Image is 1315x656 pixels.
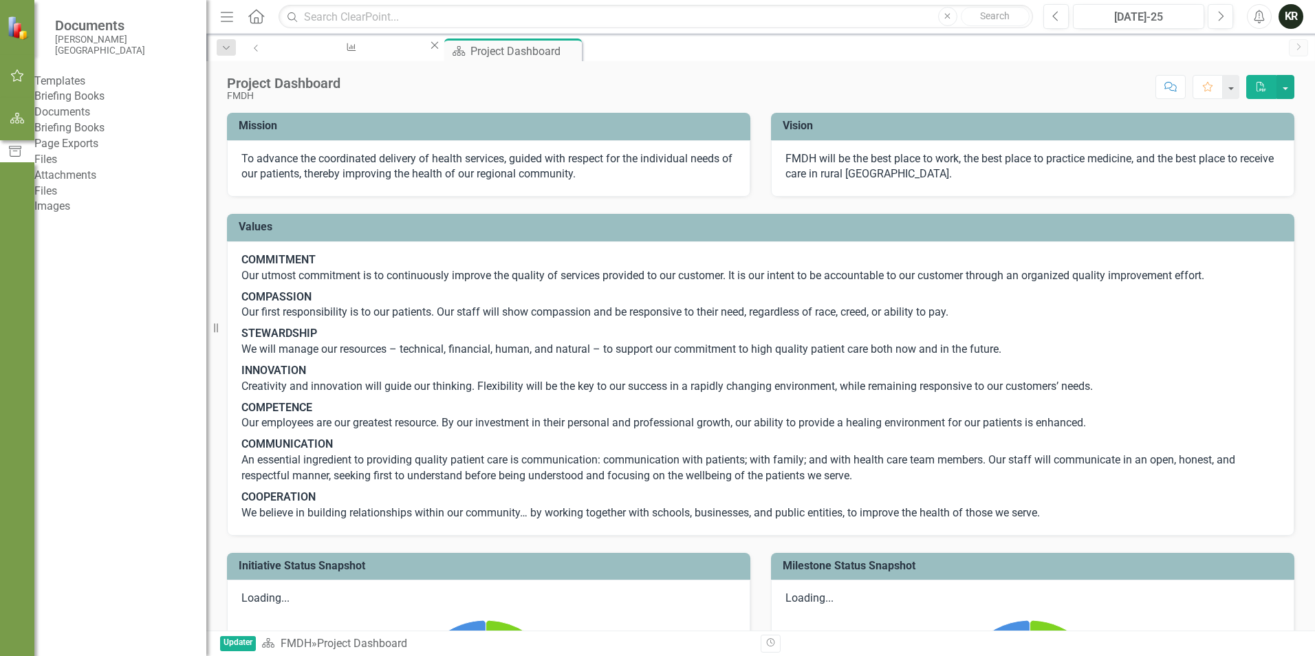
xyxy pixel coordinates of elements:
[1279,4,1303,29] button: KR
[34,152,206,168] div: Files
[980,10,1010,21] span: Search
[261,636,750,652] div: »
[241,252,1280,287] p: Our utmost commitment is to continuously improve the quality of services provided to our customer...
[241,401,312,414] strong: COMPETENCE
[241,591,736,606] div: Loading...
[281,637,312,650] a: FMDH
[785,591,1280,606] div: Loading...
[241,290,312,303] strong: COMPASSION
[34,120,206,136] a: Briefing Books
[1073,4,1204,29] button: [DATE]-25
[241,397,1280,435] p: Our employees are our greatest resource. By our investment in their personal and professional gro...
[227,76,340,91] div: Project Dashboard
[279,5,1033,29] input: Search ClearPoint...
[55,17,193,34] span: Documents
[34,168,206,184] a: Attachments
[241,364,306,377] strong: INNOVATION
[241,253,316,266] strong: COMMITMENT
[283,52,415,69] div: Turnout Time Less than 8 Minutes
[34,184,206,199] a: Files
[241,287,1280,324] p: Our first responsibility is to our patients. Our staff will show compassion and be responsive to ...
[241,360,1280,397] p: Creativity and innovation will guide our thinking. Flexibility will be the key to our success in ...
[270,39,428,56] a: Turnout Time Less than 8 Minutes
[241,487,1280,521] p: We believe in building relationships within our community… by working together with schools, busi...
[783,120,1287,132] h3: Vision
[239,560,743,572] h3: Initiative Status Snapshot
[785,151,1280,183] p: FMDH will be the best place to work, the best place to practice medicine, and the best place to r...
[34,199,206,215] a: Images
[227,91,340,101] div: FMDH
[55,34,193,56] small: [PERSON_NAME][GEOGRAPHIC_DATA]
[220,636,256,652] span: Updater
[470,43,578,60] div: Project Dashboard
[34,89,206,105] a: Briefing Books
[241,323,1280,360] p: We will manage our resources – technical, financial, human, and natural – to support our commitme...
[34,74,206,89] div: Templates
[1078,9,1199,25] div: [DATE]-25
[239,120,743,132] h3: Mission
[34,136,206,152] a: Page Exports
[317,637,407,650] div: Project Dashboard
[7,16,31,40] img: ClearPoint Strategy
[783,560,1287,572] h3: Milestone Status Snapshot
[241,490,316,503] strong: COOPERATION
[241,327,317,340] strong: STEWARDSHIP
[961,7,1030,26] button: Search
[241,434,1280,487] p: An essential ingredient to providing quality patient care is communication: communication with pa...
[241,151,736,183] p: To advance the coordinated delivery of health services, guided with respect for the individual ne...
[239,221,1287,233] h3: Values
[34,105,206,120] div: Documents
[241,437,333,450] strong: COMMUNICATION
